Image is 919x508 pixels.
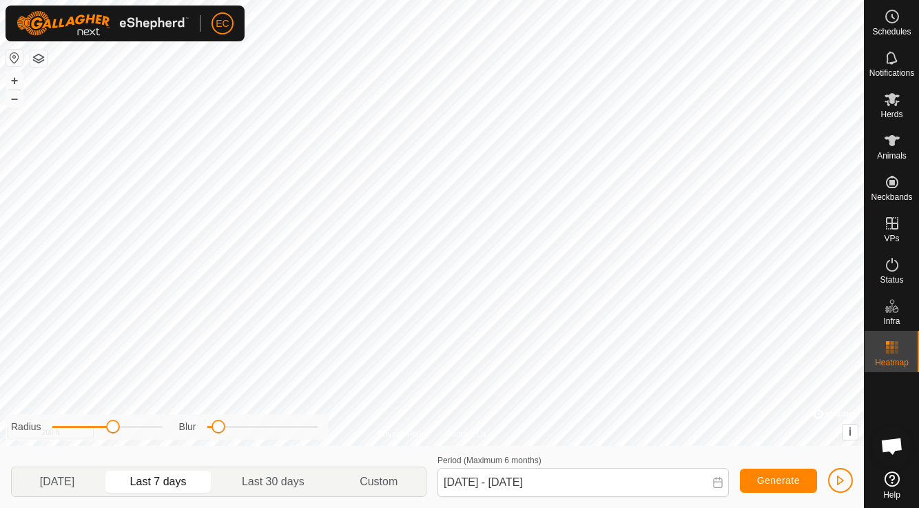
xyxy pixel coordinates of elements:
[378,428,429,440] a: Privacy Policy
[871,193,912,201] span: Neckbands
[880,276,903,284] span: Status
[446,428,486,440] a: Contact Us
[877,152,907,160] span: Animals
[883,491,900,499] span: Help
[40,474,74,490] span: [DATE]
[437,456,541,465] label: Period (Maximum 6 months)
[884,234,899,243] span: VPs
[6,72,23,89] button: +
[6,50,23,66] button: Reset Map
[11,420,41,434] label: Radius
[360,474,397,490] span: Custom
[179,420,196,434] label: Blur
[843,425,858,440] button: i
[880,110,902,119] span: Herds
[30,50,47,67] button: Map Layers
[17,11,189,36] img: Gallagher Logo
[871,425,913,467] div: Open chat
[865,466,919,505] a: Help
[740,469,817,493] button: Generate
[869,69,914,77] span: Notifications
[130,474,187,490] span: Last 7 days
[6,90,23,107] button: –
[875,358,909,367] span: Heatmap
[216,17,229,31] span: EC
[872,28,911,36] span: Schedules
[849,426,851,438] span: i
[883,317,900,325] span: Infra
[242,474,304,490] span: Last 30 days
[757,475,800,486] span: Generate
